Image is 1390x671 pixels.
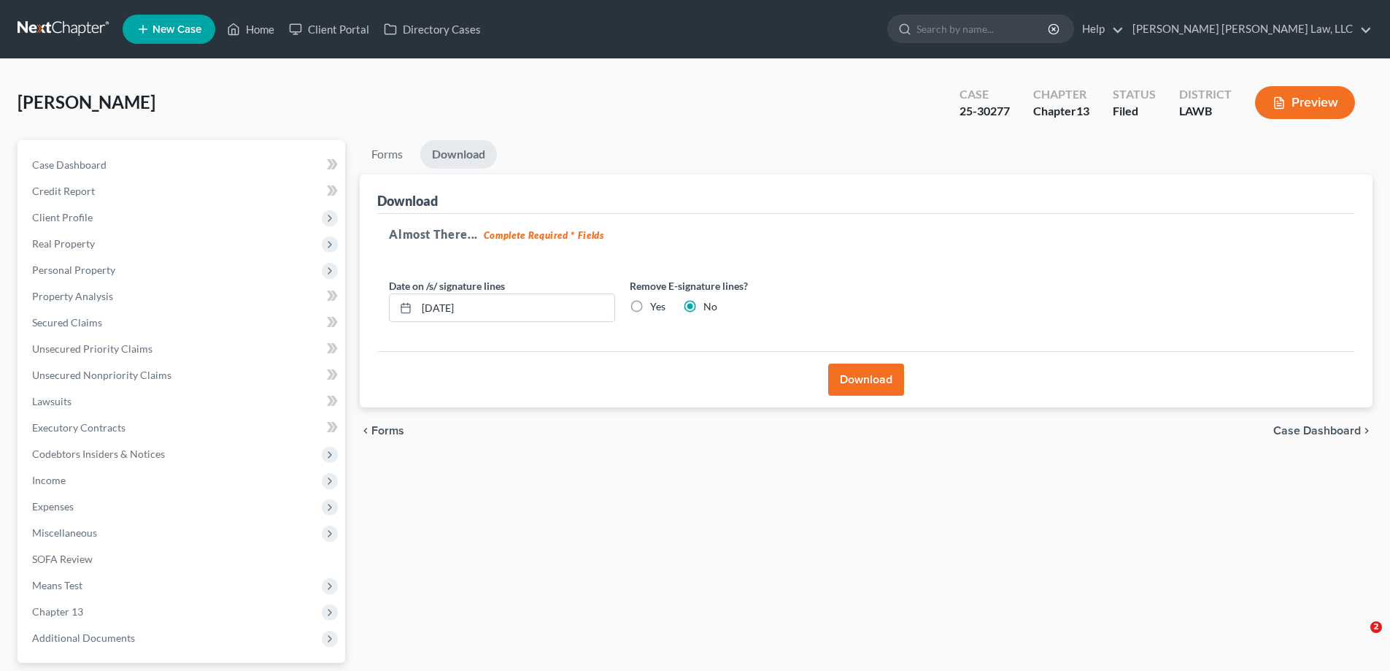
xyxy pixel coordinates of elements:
div: Case [960,86,1010,103]
div: LAWB [1179,103,1232,120]
label: No [703,299,717,314]
strong: Complete Required * Fields [484,229,604,241]
i: chevron_left [360,425,371,437]
a: Lawsuits [20,388,345,415]
span: Client Profile [32,211,93,223]
div: Status [1113,86,1156,103]
iframe: Intercom live chat [1340,621,1375,656]
a: Credit Report [20,178,345,204]
a: Case Dashboard [20,152,345,178]
span: Executory Contracts [32,421,126,434]
label: Yes [650,299,665,314]
a: Help [1075,16,1124,42]
a: SOFA Review [20,546,345,572]
span: Expenses [32,500,74,513]
button: chevron_left Forms [360,425,424,437]
div: Download [377,192,438,210]
a: Forms [360,140,414,169]
span: Forms [371,425,404,437]
a: Unsecured Nonpriority Claims [20,362,345,388]
a: Case Dashboard chevron_right [1273,425,1372,437]
a: Download [420,140,497,169]
a: Directory Cases [377,16,488,42]
a: Unsecured Priority Claims [20,336,345,362]
div: District [1179,86,1232,103]
span: Chapter 13 [32,605,83,618]
span: Credit Report [32,185,95,197]
span: Secured Claims [32,316,102,329]
span: 2 [1370,621,1382,633]
span: Personal Property [32,264,115,276]
div: 25-30277 [960,103,1010,120]
span: Unsecured Nonpriority Claims [32,369,171,381]
span: Income [32,474,66,486]
span: New Case [152,24,201,35]
a: Home [220,16,282,42]
div: Chapter [1033,103,1089,120]
span: 13 [1076,104,1089,118]
div: Filed [1113,103,1156,120]
span: Unsecured Priority Claims [32,342,152,355]
span: Property Analysis [32,290,113,302]
input: Search by name... [916,15,1050,42]
button: Download [828,364,904,396]
a: Secured Claims [20,310,345,336]
a: [PERSON_NAME] [PERSON_NAME] Law, LLC [1125,16,1372,42]
span: Real Property [32,237,95,250]
span: Lawsuits [32,395,72,407]
a: Property Analysis [20,283,345,310]
a: Executory Contracts [20,415,345,441]
i: chevron_right [1361,425,1372,437]
button: Preview [1255,86,1355,119]
label: Date on /s/ signature lines [389,278,505,294]
span: Codebtors Insiders & Notices [32,448,165,460]
span: Additional Documents [32,632,135,644]
span: Case Dashboard [1273,425,1361,437]
input: MM/DD/YYYY [417,294,614,322]
div: Chapter [1033,86,1089,103]
span: SOFA Review [32,553,93,565]
span: Means Test [32,579,82,591]
a: Client Portal [282,16,377,42]
span: Case Dashboard [32,158,107,171]
span: Miscellaneous [32,526,97,539]
span: [PERSON_NAME] [18,91,155,112]
label: Remove E-signature lines? [630,278,856,294]
h5: Almost There... [389,226,1343,243]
